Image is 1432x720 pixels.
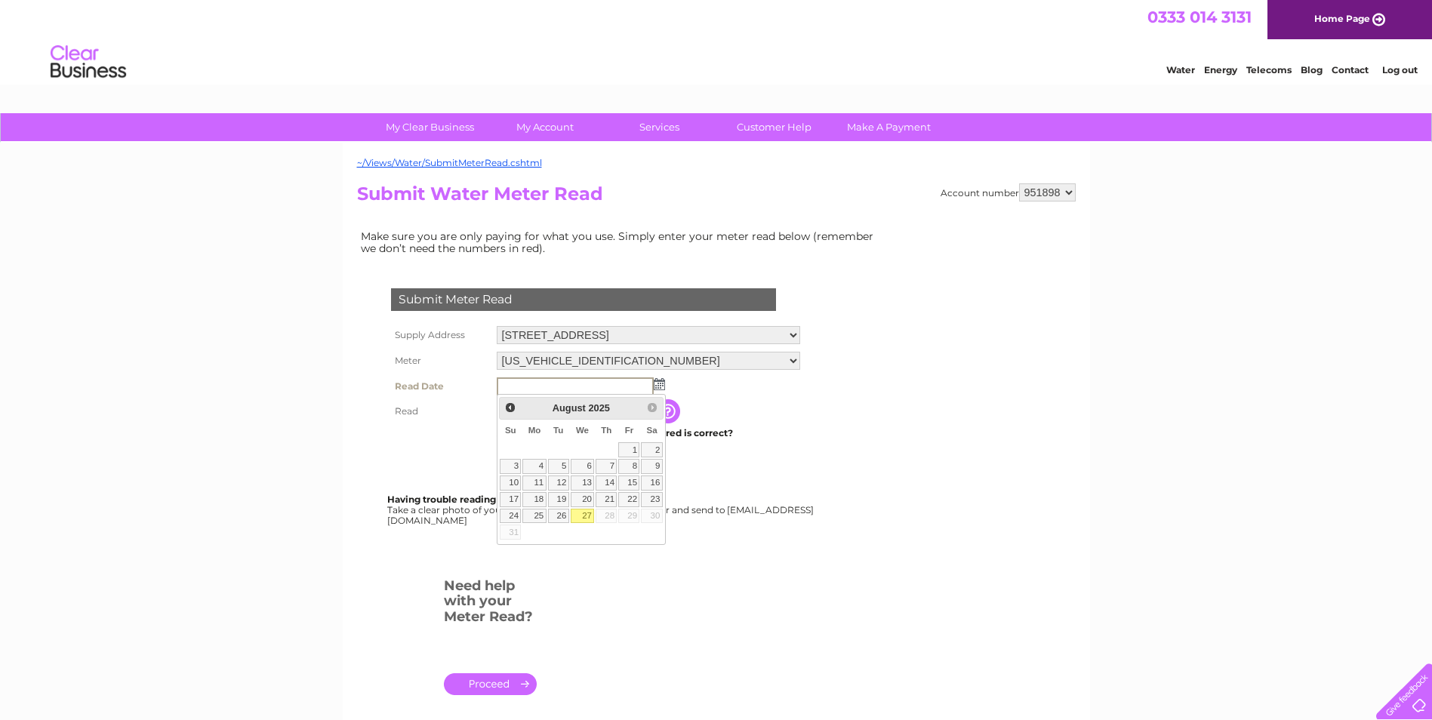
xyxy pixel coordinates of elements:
span: Prev [504,402,516,414]
a: 11 [522,475,546,491]
a: 0333 014 3131 [1147,8,1252,26]
th: Read [387,399,493,423]
th: Read Date [387,374,493,399]
a: 12 [548,475,569,491]
a: 27 [571,509,595,524]
a: 26 [548,509,569,524]
a: 14 [596,475,617,491]
div: Clear Business is a trading name of Verastar Limited (registered in [GEOGRAPHIC_DATA] No. 3667643... [360,8,1073,73]
div: Account number [941,183,1076,202]
a: ~/Views/Water/SubmitMeterRead.cshtml [357,157,542,168]
span: Sunday [505,426,516,435]
a: 22 [618,492,639,507]
div: Take a clear photo of your readings, tell us which supply it's for and send to [EMAIL_ADDRESS][DO... [387,494,816,525]
a: 1 [618,442,639,457]
img: ... [654,378,665,390]
a: 18 [522,492,546,507]
input: Information [656,399,683,423]
span: Saturday [647,426,657,435]
a: 6 [571,459,595,474]
a: . [444,673,537,695]
a: Blog [1301,64,1323,75]
th: Supply Address [387,322,493,348]
b: Having trouble reading your meter? [387,494,556,505]
a: 24 [500,509,521,524]
a: 15 [618,475,639,491]
span: 2025 [588,402,609,414]
a: Make A Payment [827,113,951,141]
a: 5 [548,459,569,474]
a: 25 [522,509,546,524]
a: 20 [571,492,595,507]
a: 16 [641,475,662,491]
a: 13 [571,475,595,491]
span: August [553,402,586,414]
a: Prev [501,399,519,417]
a: 19 [548,492,569,507]
a: My Account [482,113,607,141]
a: 10 [500,475,521,491]
a: Contact [1332,64,1369,75]
a: Energy [1204,64,1237,75]
a: 17 [500,492,521,507]
td: Make sure you are only paying for what you use. Simply enter your meter read below (remember we d... [357,226,885,258]
a: 23 [641,492,662,507]
span: Thursday [601,426,611,435]
span: Monday [528,426,541,435]
a: Log out [1382,64,1418,75]
span: Tuesday [553,426,563,435]
a: 9 [641,459,662,474]
a: 3 [500,459,521,474]
a: 4 [522,459,546,474]
h3: Need help with your Meter Read? [444,575,537,632]
a: My Clear Business [368,113,492,141]
a: 7 [596,459,617,474]
th: Meter [387,348,493,374]
td: Are you sure the read you have entered is correct? [493,423,804,443]
img: logo.png [50,39,127,85]
a: 21 [596,492,617,507]
h2: Submit Water Meter Read [357,183,1076,212]
a: Water [1166,64,1195,75]
a: Telecoms [1246,64,1292,75]
div: Submit Meter Read [391,288,776,311]
a: 2 [641,442,662,457]
a: Customer Help [712,113,836,141]
span: Wednesday [576,426,589,435]
span: Friday [625,426,634,435]
a: 8 [618,459,639,474]
a: Services [597,113,722,141]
